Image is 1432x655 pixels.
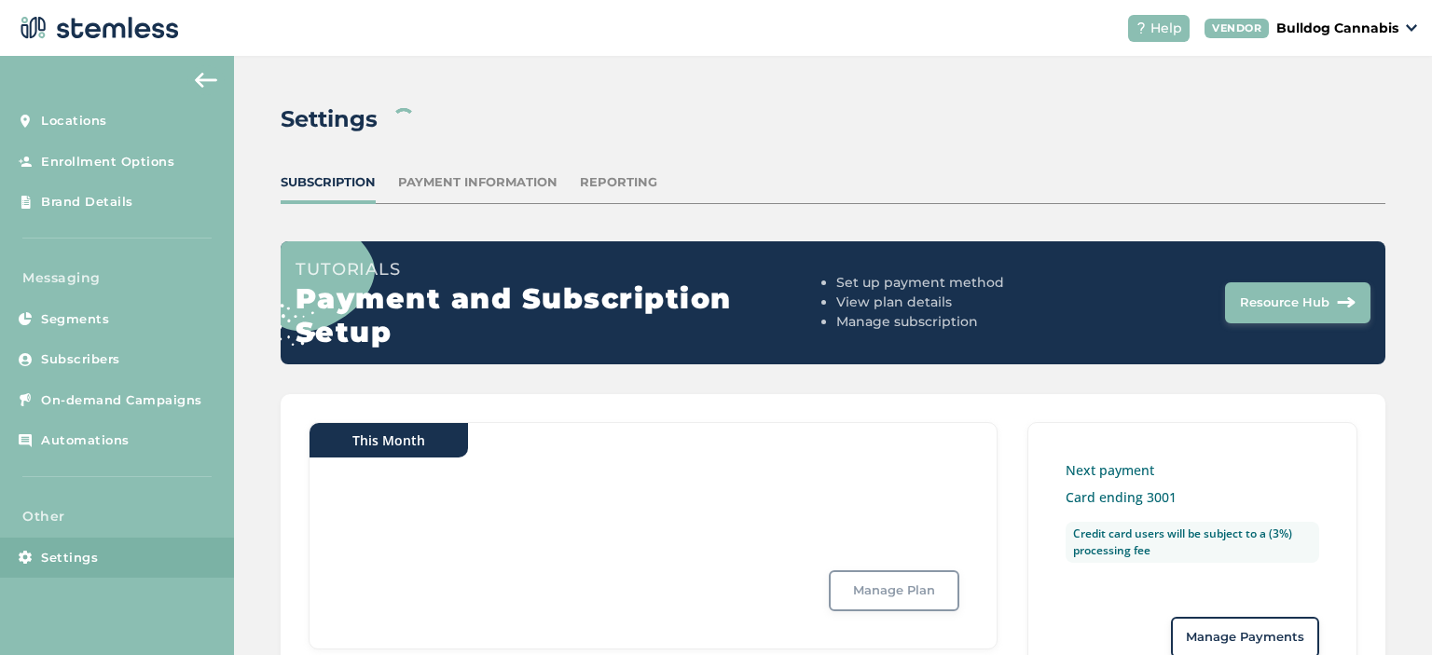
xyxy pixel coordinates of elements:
span: Automations [41,431,130,450]
p: Card ending 3001 [1066,487,1319,507]
p: Next payment [1066,460,1319,480]
img: icon-arrow-back-accent-c549486e.svg [195,73,217,88]
span: Locations [41,112,107,130]
img: icon-help-white-03924b79.svg [1136,22,1147,34]
button: Resource Hub [1225,282,1370,323]
h2: Settings [281,102,378,136]
span: Resource Hub [1240,293,1329,312]
div: VENDOR [1205,19,1269,38]
h3: Tutorials [296,256,830,282]
h2: Payment and Subscription Setup [296,282,830,349]
li: Set up payment method [836,273,1099,293]
li: View plan details [836,293,1099,312]
span: Brand Details [41,193,133,212]
span: Subscribers [41,350,120,369]
label: Credit card users will be subject to a (3%) processing fee [1066,522,1319,563]
div: Payment Information [398,173,558,192]
img: logo-dark-0685b13c.svg [15,9,179,47]
span: Settings [41,549,98,567]
div: Reporting [580,173,657,192]
div: Subscription [281,173,376,192]
div: This Month [310,423,468,457]
p: Bulldog Cannabis [1276,19,1398,38]
span: Manage Payments [1186,628,1304,647]
img: icon_down-arrow-small-66adaf34.svg [1406,24,1417,32]
span: Segments [41,310,109,329]
li: Manage subscription [836,312,1099,332]
span: Enrollment Options [41,153,174,171]
span: On-demand Campaigns [41,391,202,410]
span: Help [1150,19,1182,38]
